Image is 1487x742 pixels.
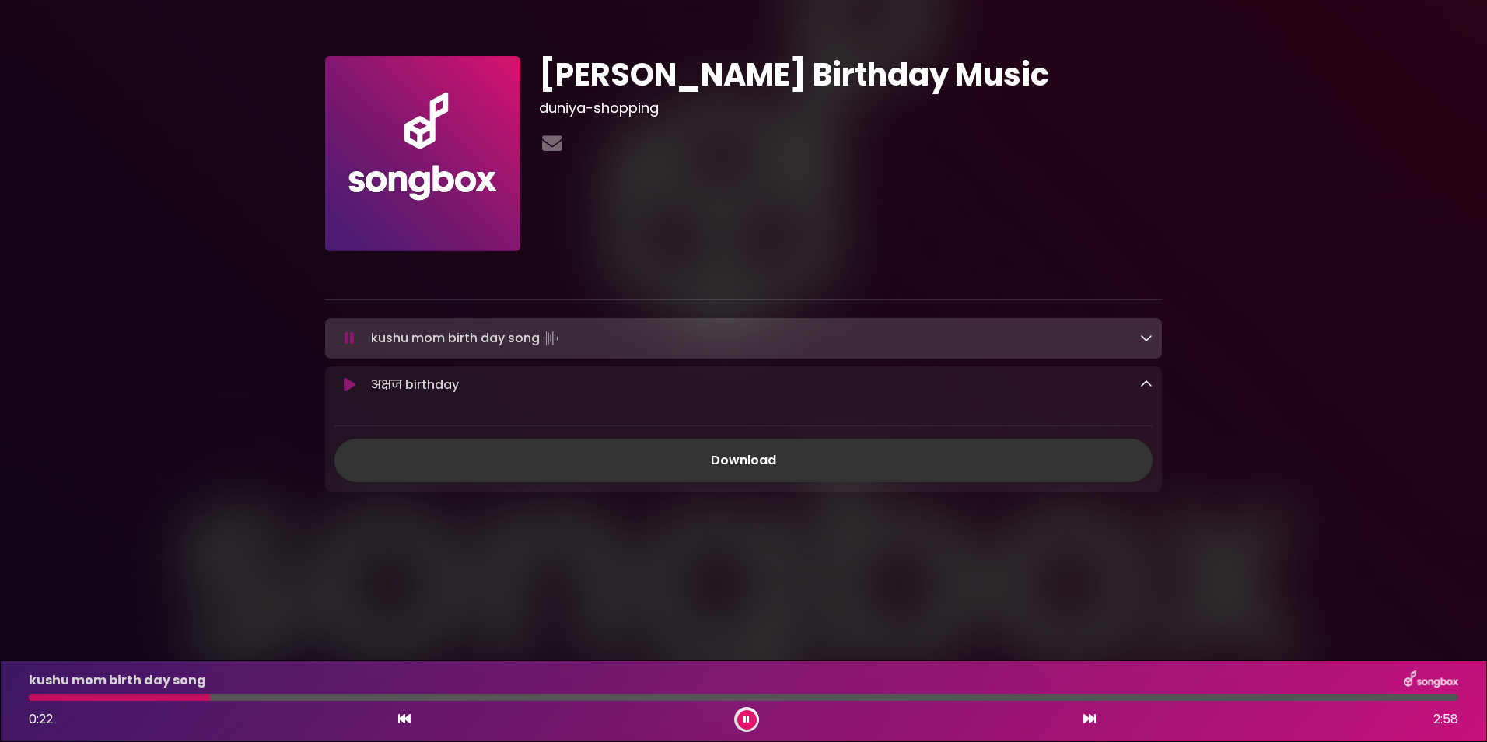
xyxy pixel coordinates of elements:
img: waveform4.gif [540,327,562,349]
h1: [PERSON_NAME] Birthday Music [539,56,1162,93]
img: 70beCsgvRrCVkCpAseDU [325,56,520,251]
a: Download [334,439,1153,482]
h3: duniya-shopping [539,100,1162,117]
p: kushu mom birth day song [371,327,562,349]
p: अक्षज birthday [371,376,459,394]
